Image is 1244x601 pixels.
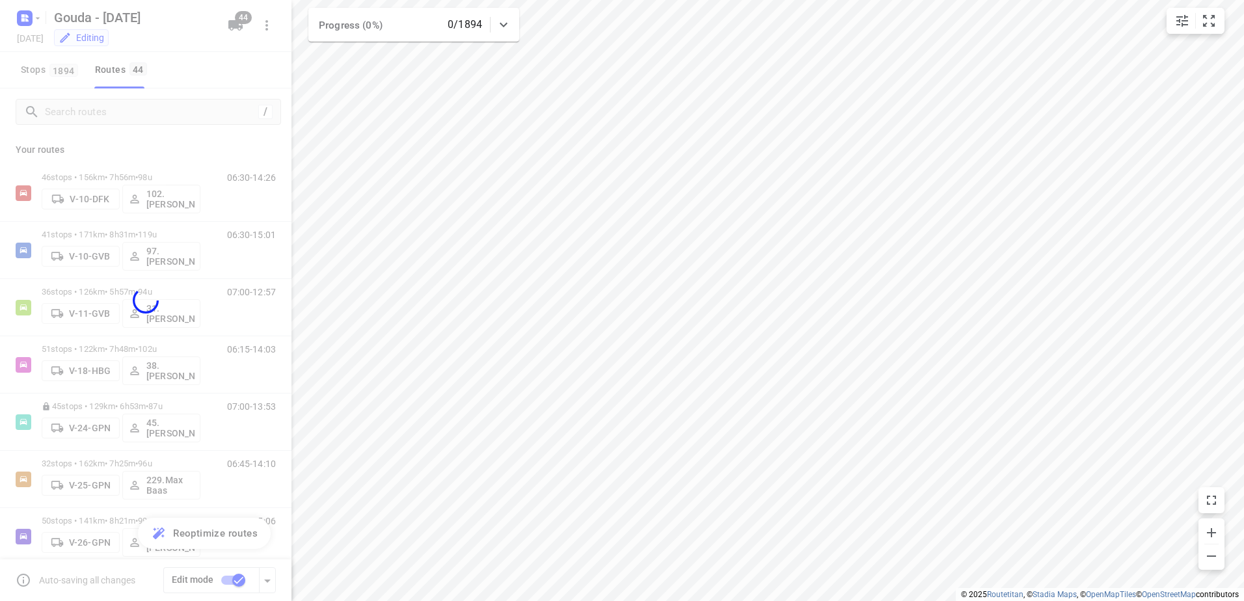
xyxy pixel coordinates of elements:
[1167,8,1224,34] div: small contained button group
[1086,590,1136,599] a: OpenMapTiles
[308,8,519,42] div: Progress (0%)0/1894
[987,590,1023,599] a: Routetitan
[1196,8,1222,34] button: Fit zoom
[1033,590,1077,599] a: Stadia Maps
[448,17,482,33] p: 0/1894
[961,590,1239,599] li: © 2025 , © , © © contributors
[319,20,383,31] span: Progress (0%)
[1142,590,1196,599] a: OpenStreetMap
[1169,8,1195,34] button: Map settings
